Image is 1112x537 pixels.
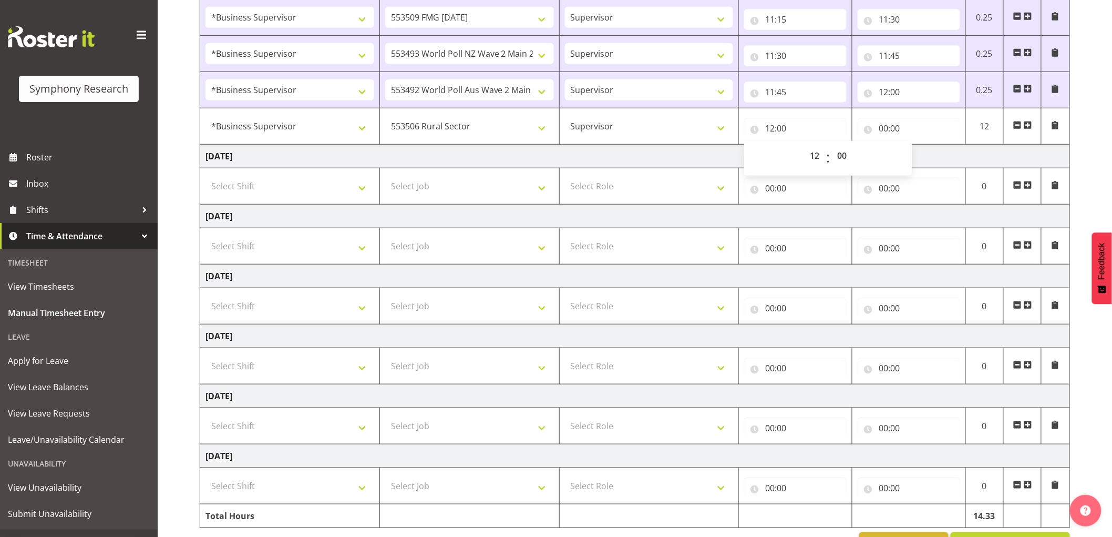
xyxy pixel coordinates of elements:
input: Click to select... [858,358,960,379]
td: 0.25 [966,72,1004,108]
input: Click to select... [744,358,847,379]
a: View Unavailability [3,474,155,501]
input: Click to select... [744,9,847,30]
a: View Timesheets [3,273,155,300]
a: Leave/Unavailability Calendar [3,427,155,453]
div: Symphony Research [29,81,128,97]
div: Unavailability [3,453,155,474]
td: 0 [966,408,1004,444]
span: Roster [26,149,152,165]
div: Leave [3,326,155,348]
input: Click to select... [744,118,847,139]
td: 12 [966,108,1004,145]
td: 0 [966,288,1004,325]
input: Click to select... [858,418,960,439]
span: Submit Unavailability [8,506,150,522]
td: Total Hours [200,504,380,528]
span: Apply for Leave [8,353,150,369]
td: 0.25 [966,36,1004,72]
span: View Timesheets [8,279,150,295]
td: [DATE] [200,145,1070,168]
img: help-xxl-2.png [1080,505,1091,516]
span: Leave/Unavailability Calendar [8,432,150,448]
input: Click to select... [858,45,960,66]
input: Click to select... [744,82,847,103]
td: 14.33 [966,504,1004,528]
a: View Leave Requests [3,400,155,427]
input: Click to select... [744,45,847,66]
span: View Unavailability [8,480,150,495]
span: View Leave Balances [8,379,150,395]
span: Shifts [26,202,137,218]
div: Timesheet [3,252,155,273]
td: 0 [966,228,1004,265]
input: Click to select... [744,238,847,259]
input: Click to select... [858,478,960,499]
td: [DATE] [200,384,1070,408]
input: Click to select... [858,9,960,30]
span: View Leave Requests [8,406,150,421]
td: [DATE] [200,444,1070,468]
td: 0 [966,168,1004,205]
span: Time & Attendance [26,228,137,244]
input: Click to select... [744,178,847,199]
span: Manual Timesheet Entry [8,305,150,321]
td: [DATE] [200,325,1070,348]
input: Click to select... [744,478,847,499]
img: Rosterit website logo [8,26,95,47]
a: Manual Timesheet Entry [3,300,155,326]
td: [DATE] [200,205,1070,228]
a: Apply for Leave [3,348,155,374]
span: Feedback [1097,243,1107,280]
button: Feedback - Show survey [1092,232,1112,304]
input: Click to select... [858,82,960,103]
td: [DATE] [200,265,1070,288]
input: Click to select... [858,178,960,199]
input: Click to select... [858,298,960,319]
input: Click to select... [858,238,960,259]
a: View Leave Balances [3,374,155,400]
input: Click to select... [858,118,960,139]
td: 0 [966,348,1004,384]
span: Inbox [26,176,152,191]
input: Click to select... [744,298,847,319]
td: 0 [966,468,1004,504]
input: Click to select... [744,418,847,439]
a: Submit Unavailability [3,501,155,527]
span: : [827,145,830,171]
